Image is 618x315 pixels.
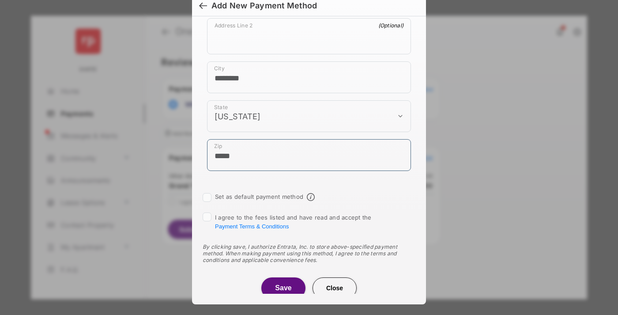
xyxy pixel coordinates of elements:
[207,139,411,171] div: payment_method_screening[postal_addresses][postalCode]
[203,243,415,263] div: By clicking save, I authorize Entrata, Inc. to store above-specified payment method. When making ...
[215,193,303,200] label: Set as default payment method
[207,100,411,132] div: payment_method_screening[postal_addresses][administrativeArea]
[307,193,315,201] span: Default payment method info
[215,223,289,230] button: I agree to the fees listed and have read and accept the
[207,61,411,93] div: payment_method_screening[postal_addresses][locality]
[215,214,372,230] span: I agree to the fees listed and have read and accept the
[313,277,357,299] button: Close
[211,1,317,11] div: Add New Payment Method
[207,18,411,54] div: payment_method_screening[postal_addresses][addressLine2]
[261,277,305,299] button: Save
